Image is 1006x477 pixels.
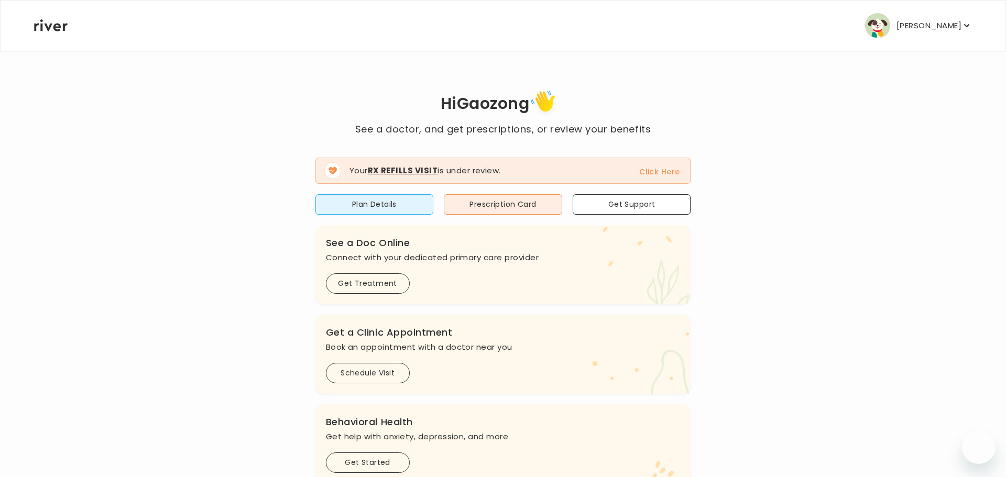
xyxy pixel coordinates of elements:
[326,363,410,383] button: Schedule Visit
[315,194,434,215] button: Plan Details
[326,429,681,444] p: Get help with anxiety, depression, and more
[573,194,691,215] button: Get Support
[865,13,890,38] img: user avatar
[326,452,410,473] button: Get Started
[368,165,438,176] strong: Rx Refills Visit
[326,236,681,250] h3: See a Doc Online
[639,165,680,178] button: Click Here
[326,415,681,429] h3: Behavioral Health
[962,430,996,464] iframe: Button to launch messaging window
[444,194,562,215] button: Prescription Card
[349,165,501,177] p: Your is under review.
[865,13,972,38] button: user avatar[PERSON_NAME]
[326,340,681,354] p: Book an appointment with a doctor near you
[355,122,651,137] p: See a doctor, and get prescriptions, or review your benefits
[326,325,681,340] h3: Get a Clinic Appointment
[326,273,410,294] button: Get Treatment
[326,250,681,265] p: Connect with your dedicated primary care provider
[355,87,651,122] h1: Hi Gaozong
[896,18,961,33] p: [PERSON_NAME]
